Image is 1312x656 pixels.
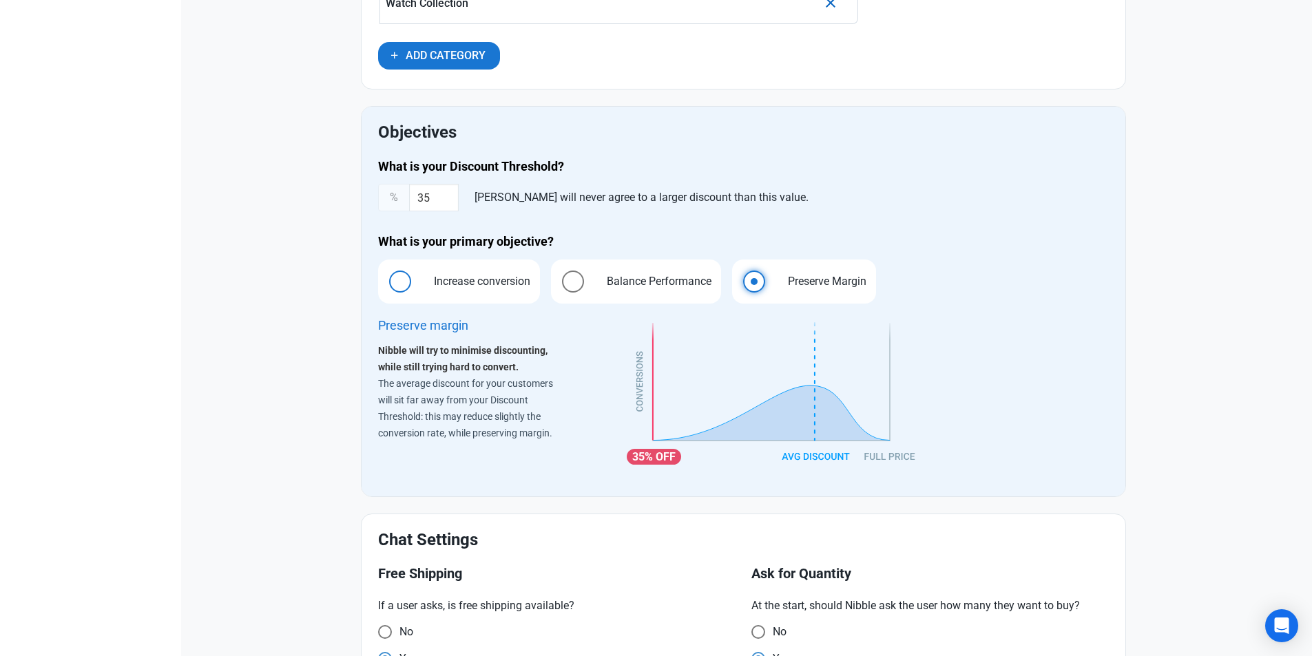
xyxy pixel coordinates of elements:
h2: Objectives [378,123,1109,142]
span: Add Category [406,47,486,64]
p: At the start, should Nibble ask the user how many they want to buy? [751,597,1109,614]
h4: What is your primary objective? [378,233,1109,250]
span: No [765,625,787,639]
div: Open Intercom Messenger [1265,609,1298,642]
span: Balance Performance [592,273,718,290]
span: Increase conversion [419,273,537,290]
button: Add Category [378,42,500,70]
h4: What is your Discount Threshold? [378,158,1109,175]
h3: Ask for Quantity [751,566,1109,582]
strong: Nibble will try to minimise discounting, while still trying hard to convert. [378,345,548,372]
span: Preserve Margin [773,273,873,290]
p: If a user asks, is free shipping available? [378,597,736,614]
span: No [392,625,413,639]
div: Preserve margin [378,315,468,337]
h2: Chat Settings [378,531,1109,549]
div: [PERSON_NAME] will never agree to a larger discount than this value. [469,184,814,211]
p: The average discount for your customers will sit far away from your Discount Threshold: this may ... [378,375,560,441]
h3: Free Shipping [378,566,736,582]
img: objective-preserve-margin.svg [627,315,919,474]
div: 35% [627,449,681,465]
